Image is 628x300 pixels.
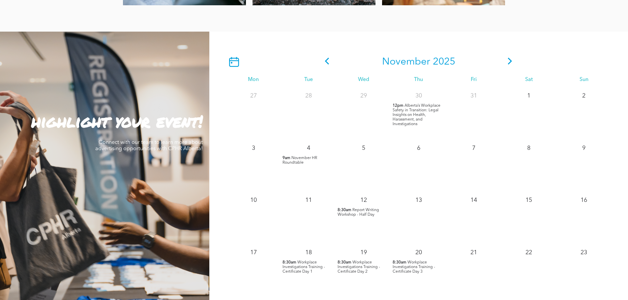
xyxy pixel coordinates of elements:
[468,142,480,154] p: 7
[358,90,370,102] p: 29
[413,247,425,259] p: 20
[578,90,590,102] p: 2
[393,104,440,126] span: Alberta’s Workplace Safety in Transition: Legal Insights on Health, Harassment, and Investigations
[283,260,325,274] span: Workplace Investigations Training - Certificate Day 1
[336,77,391,83] div: Wed
[248,194,259,206] p: 10
[523,247,535,259] p: 22
[338,208,379,217] span: Report Writing Workshop - Half Day
[393,260,406,265] span: 8:30am
[338,260,351,265] span: 8:30am
[468,194,480,206] p: 14
[523,90,535,102] p: 1
[578,142,590,154] p: 9
[248,90,259,102] p: 27
[501,77,556,83] div: Sat
[433,57,455,67] span: 2025
[303,90,314,102] p: 28
[283,156,317,165] span: November HR Roundtable
[578,247,590,259] p: 23
[468,247,480,259] p: 21
[523,194,535,206] p: 15
[248,142,259,154] p: 3
[95,140,203,151] span: Connect with our team to learn more about advertising opportunities with CPHR Alberta!
[413,90,425,102] p: 30
[382,57,430,67] span: November
[226,77,281,83] div: Mon
[338,208,351,212] span: 8:30am
[303,247,314,259] p: 18
[556,77,612,83] div: Sun
[338,260,380,274] span: Workplace Investigations Training - Certificate Day 2
[358,247,370,259] p: 19
[523,142,535,154] p: 8
[393,103,404,108] span: 12pm
[413,194,425,206] p: 13
[281,77,336,83] div: Tue
[393,260,435,274] span: Workplace Investigations Training - Certificate Day 3
[358,142,370,154] p: 5
[303,142,314,154] p: 4
[283,260,296,265] span: 8:30am
[358,194,370,206] p: 12
[391,77,446,83] div: Thu
[413,142,425,154] p: 6
[468,90,480,102] p: 31
[31,109,203,133] strong: highlight your event!
[303,194,314,206] p: 11
[446,77,501,83] div: Fri
[283,156,290,160] span: 9am
[248,247,259,259] p: 17
[578,194,590,206] p: 16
